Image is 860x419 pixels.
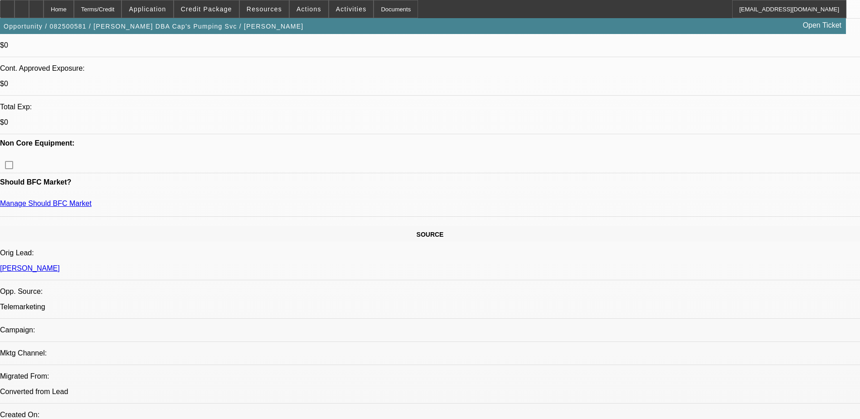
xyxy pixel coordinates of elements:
span: Application [129,5,166,13]
button: Credit Package [174,0,239,18]
button: Actions [290,0,328,18]
span: Credit Package [181,5,232,13]
button: Application [122,0,173,18]
button: Activities [329,0,374,18]
button: Resources [240,0,289,18]
span: SOURCE [417,231,444,238]
a: Open Ticket [799,18,845,33]
span: Activities [336,5,367,13]
span: Resources [247,5,282,13]
span: Opportunity / 082500581 / [PERSON_NAME] DBA Cap's Pumping Svc / [PERSON_NAME] [4,23,304,30]
span: Actions [296,5,321,13]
